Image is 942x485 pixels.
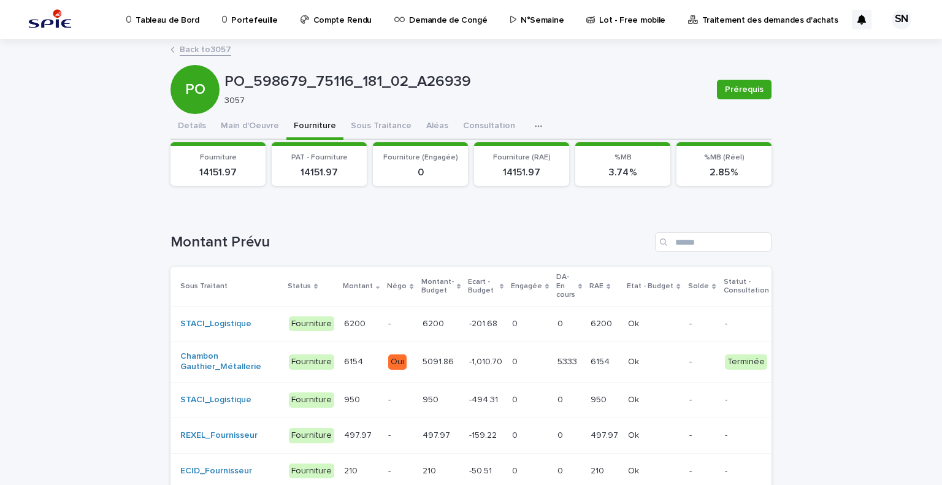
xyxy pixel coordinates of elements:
p: 3.74 % [583,167,663,178]
a: STACI_Logistique [180,319,251,329]
div: Terminée [725,354,767,370]
p: 6200 [344,316,368,329]
div: PO [170,31,220,98]
p: 14151.97 [481,167,562,178]
p: 14151.97 [178,167,258,178]
button: Fourniture [286,114,343,140]
p: - [689,430,714,441]
p: Ok [628,392,641,405]
p: Sous Traitant [180,280,228,293]
p: 497.97 [423,428,453,441]
p: - [725,466,783,476]
button: Main d'Oeuvre [213,114,286,140]
p: 6154 [591,354,612,367]
p: - [725,395,783,405]
a: STACI_Logistique [180,395,251,405]
button: Aléas [419,114,456,140]
div: Fourniture [289,392,334,408]
p: 0 [557,428,565,441]
div: Fourniture [289,316,334,332]
p: 2.85 % [684,167,764,178]
p: -50.51 [469,464,494,476]
p: 3057 [224,96,702,106]
tr: REXEL_Fournisseur Fourniture497.97497.97 -497.97497.97 -159.22-159.22 00 00 497.97497.97 OkOk --N... [170,418,905,453]
span: Fourniture [200,154,237,161]
p: 0 [557,464,565,476]
p: Montant-Budget [421,275,454,298]
a: Back to3057 [180,42,231,56]
span: Fourniture (RAE) [493,154,551,161]
p: 0 [512,316,520,329]
p: - [388,466,412,476]
p: 0 [557,316,565,329]
span: %MB (Réel) [704,154,745,161]
span: Prérequis [725,83,764,96]
p: 5333 [557,354,580,367]
p: 950 [591,392,609,405]
span: %MB [615,154,632,161]
p: Solde [688,280,709,293]
p: - [689,357,714,367]
p: Ok [628,316,641,329]
p: 210 [591,464,607,476]
p: 497.97 [344,428,374,441]
p: 6200 [591,316,615,329]
p: Ecart - Budget [468,275,497,298]
p: -1,010.70 [469,354,505,367]
p: Ok [628,428,641,441]
p: 950 [423,392,441,405]
p: Status [288,280,311,293]
p: 14151.97 [279,167,359,178]
button: Consultation [456,114,523,140]
p: 497.97 [591,428,621,441]
p: Ok [628,354,641,367]
button: Details [170,114,213,140]
div: Oui [388,354,407,370]
p: - [725,430,783,441]
h1: Montant Prévu [170,234,650,251]
div: SN [892,10,911,29]
p: - [388,319,412,329]
p: PO_598679_75116_181_02_A26939 [224,73,707,91]
tr: Chambon Gauthier_Métallerie Fourniture61546154 Oui5091.865091.86 -1,010.70-1,010.70 00 53335333 6... [170,342,905,383]
p: 0 [512,464,520,476]
button: Prérequis [717,80,772,99]
p: 6200 [423,316,446,329]
p: - [388,430,412,441]
span: PAT - Fourniture [291,154,348,161]
p: 0 [380,167,461,178]
p: Statut - Consultation [724,275,784,298]
input: Search [655,232,772,252]
span: Fourniture (Engagée) [383,154,458,161]
p: 5091.86 [423,354,456,367]
p: Négo [387,280,407,293]
img: svstPd6MQfCT1uX1QGkG [25,7,75,32]
p: - [689,466,714,476]
p: -159.22 [469,428,499,441]
p: Montant [343,280,373,293]
p: RAE [589,280,603,293]
p: 0 [512,354,520,367]
p: 6154 [344,354,366,367]
tr: STACI_Logistique Fourniture950950 -950950 -494.31-494.31 00 00 950950 OkOk --NégoEditer [170,382,905,418]
div: Fourniture [289,354,334,370]
button: Sous Traitance [343,114,419,140]
p: 0 [512,392,520,405]
p: - [725,319,783,329]
p: -201.68 [469,316,500,329]
p: 0 [512,428,520,441]
p: - [388,395,412,405]
a: ECID_Fournisseur [180,466,252,476]
div: Fourniture [289,464,334,479]
p: -494.31 [469,392,500,405]
div: Fourniture [289,428,334,443]
p: Ok [628,464,641,476]
p: - [689,319,714,329]
p: 210 [423,464,438,476]
p: Engagée [511,280,542,293]
a: REXEL_Fournisseur [180,430,258,441]
p: 0 [557,392,565,405]
p: - [689,395,714,405]
p: 210 [344,464,360,476]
